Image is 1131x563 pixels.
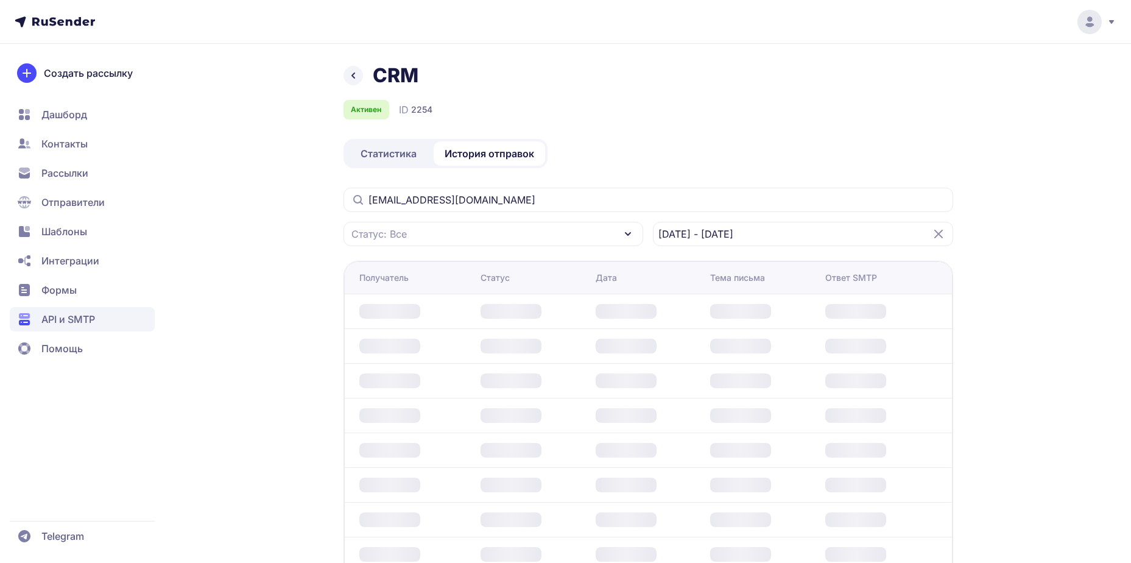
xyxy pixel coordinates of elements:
[351,105,381,115] span: Активен
[481,272,510,284] div: Статус
[41,312,95,327] span: API и SMTP
[344,188,953,212] input: Поиск
[351,227,407,241] span: Статус: Все
[359,272,409,284] div: Получатель
[41,195,105,210] span: Отправители
[434,141,545,166] a: История отправок
[41,107,87,122] span: Дашборд
[41,341,83,356] span: Помощь
[411,104,432,116] span: 2254
[44,66,133,80] span: Создать рассылку
[41,253,99,268] span: Интеграции
[710,272,765,284] div: Тема письма
[41,166,88,180] span: Рассылки
[373,63,418,88] h1: CRM
[41,283,77,297] span: Формы
[596,272,617,284] div: Дата
[346,141,431,166] a: Статистика
[41,224,87,239] span: Шаблоны
[825,272,877,284] div: Ответ SMTP
[399,102,432,117] div: ID
[41,529,84,544] span: Telegram
[653,222,953,246] input: Datepicker input
[445,146,534,161] span: История отправок
[10,524,155,548] a: Telegram
[361,146,417,161] span: Статистика
[41,136,88,151] span: Контакты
